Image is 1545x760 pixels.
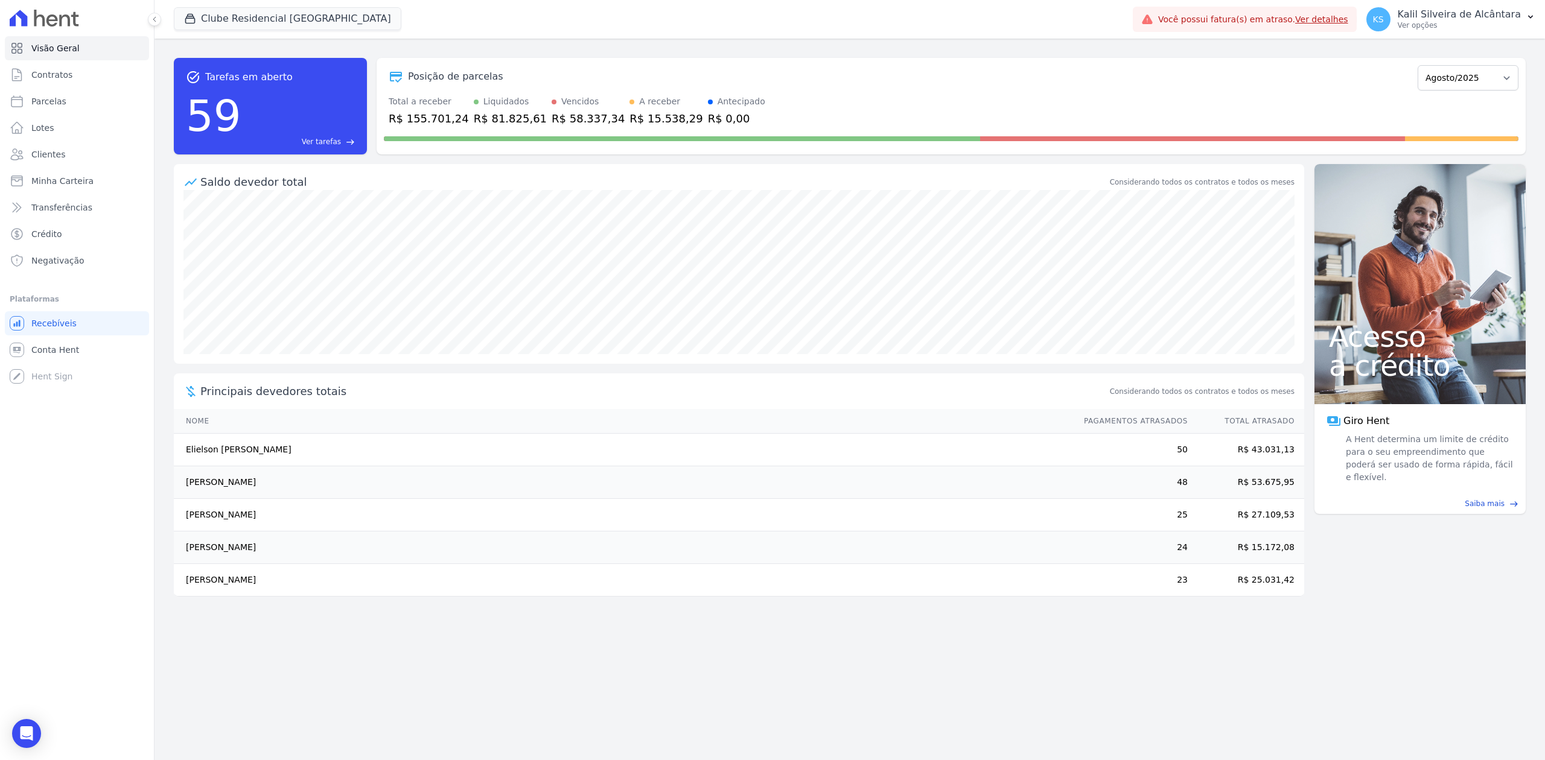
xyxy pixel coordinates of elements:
a: Parcelas [5,89,149,113]
td: R$ 27.109,53 [1188,499,1304,531]
a: Ver detalhes [1295,14,1348,24]
td: Elielson [PERSON_NAME] [174,434,1072,466]
div: A receber [639,95,680,108]
td: 23 [1072,564,1188,597]
button: KS Kalil Silveira de Alcântara Ver opções [1357,2,1545,36]
span: Recebíveis [31,317,77,329]
th: Total Atrasado [1188,409,1304,434]
span: Considerando todos os contratos e todos os meses [1110,386,1295,397]
div: R$ 58.337,34 [552,110,625,127]
a: Negativação [5,249,149,273]
span: KS [1373,15,1384,24]
span: Giro Hent [1343,414,1389,428]
span: Acesso [1329,322,1511,351]
a: Contratos [5,63,149,87]
span: Ver tarefas [302,136,341,147]
span: a crédito [1329,351,1511,380]
div: 59 [186,84,241,147]
td: [PERSON_NAME] [174,531,1072,564]
span: Tarefas em aberto [205,70,293,84]
span: task_alt [186,70,200,84]
a: Transferências [5,195,149,220]
span: Lotes [31,122,54,134]
td: R$ 53.675,95 [1188,466,1304,499]
span: Conta Hent [31,344,79,356]
span: Contratos [31,69,72,81]
div: Open Intercom Messenger [12,719,41,748]
span: Saiba mais [1465,498,1505,509]
td: [PERSON_NAME] [174,499,1072,531]
td: R$ 25.031,42 [1188,564,1304,597]
td: [PERSON_NAME] [174,466,1072,499]
div: Liquidados [483,95,529,108]
span: Parcelas [31,95,66,107]
div: Total a receber [389,95,469,108]
span: east [346,138,355,147]
div: R$ 155.701,24 [389,110,469,127]
span: A Hent determina um limite de crédito para o seu empreendimento que poderá ser usado de forma ráp... [1343,433,1514,484]
span: Minha Carteira [31,175,94,187]
span: Você possui fatura(s) em atraso. [1158,13,1348,26]
span: Transferências [31,201,92,214]
p: Kalil Silveira de Alcântara [1398,8,1521,21]
td: R$ 43.031,13 [1188,434,1304,466]
div: Considerando todos os contratos e todos os meses [1110,177,1295,188]
a: Conta Hent [5,338,149,362]
div: R$ 81.825,61 [474,110,547,127]
div: Antecipado [718,95,765,108]
span: Clientes [31,148,65,160]
div: Posição de parcelas [408,69,503,84]
a: Visão Geral [5,36,149,60]
span: Negativação [31,255,84,267]
div: Plataformas [10,292,144,306]
span: east [1509,499,1518,508]
th: Pagamentos Atrasados [1072,409,1188,434]
p: Ver opções [1398,21,1521,30]
td: 48 [1072,466,1188,499]
span: Visão Geral [31,42,80,54]
td: 50 [1072,434,1188,466]
span: Principais devedores totais [200,383,1107,399]
a: Lotes [5,116,149,140]
td: 24 [1072,531,1188,564]
div: R$ 15.538,29 [629,110,702,127]
div: R$ 0,00 [708,110,765,127]
td: 25 [1072,499,1188,531]
button: Clube Residencial [GEOGRAPHIC_DATA] [174,7,401,30]
th: Nome [174,409,1072,434]
a: Ver tarefas east [246,136,355,147]
div: Saldo devedor total [200,174,1107,190]
td: R$ 15.172,08 [1188,531,1304,564]
a: Recebíveis [5,311,149,335]
span: Crédito [31,228,62,240]
a: Crédito [5,222,149,246]
a: Minha Carteira [5,169,149,193]
a: Saiba mais east [1322,498,1518,509]
div: Vencidos [561,95,599,108]
a: Clientes [5,142,149,166]
td: [PERSON_NAME] [174,564,1072,597]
